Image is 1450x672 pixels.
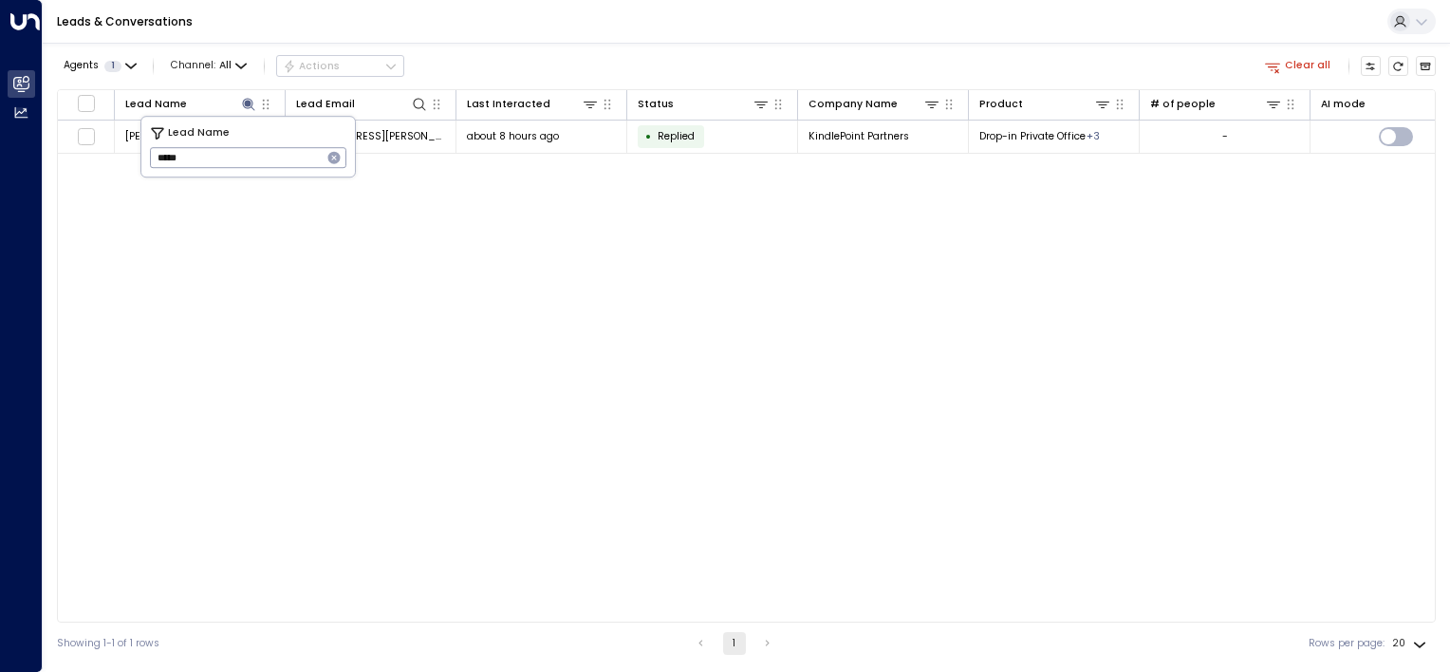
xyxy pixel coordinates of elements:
span: KindlePoint Partners [809,129,909,143]
div: Lead Name [125,96,187,113]
span: about 8 hours ago [467,129,559,143]
div: • [645,124,652,149]
div: Status [638,95,771,113]
div: Lead Email [296,95,429,113]
div: Lead Name [125,95,258,113]
div: Last Interacted [467,95,600,113]
span: Lead Name [168,125,230,141]
div: Product [979,95,1112,113]
div: Status [638,96,674,113]
button: Channel:All [165,56,252,76]
span: jp.taylor@kindlepointpartners.com [296,129,446,143]
div: Actions [283,60,341,73]
div: - [1222,129,1228,143]
div: # of people [1150,95,1283,113]
button: Agents1 [57,56,141,76]
button: page 1 [723,632,746,655]
div: # of people [1150,96,1216,113]
div: Product [979,96,1023,113]
span: Refresh [1388,56,1409,77]
span: Replied [658,129,695,143]
span: All [219,60,232,71]
button: Customize [1361,56,1382,77]
span: Agents [64,61,99,71]
span: John-Paul Taylor [125,129,208,143]
div: Last Interacted [467,96,550,113]
div: 20 [1392,632,1430,655]
label: Rows per page: [1309,636,1385,651]
a: Leads & Conversations [57,13,193,29]
span: Drop-in Private Office [979,129,1086,143]
div: Lead Email [296,96,355,113]
button: Actions [276,55,404,78]
div: Button group with a nested menu [276,55,404,78]
nav: pagination navigation [689,632,780,655]
div: Meeting Room,On Demand Private Office,Virtual Office [1087,129,1100,143]
span: 1 [104,61,121,72]
div: AI mode [1321,96,1366,113]
span: Toggle select all [77,94,95,112]
div: Company Name [809,96,898,113]
button: Archived Leads [1416,56,1437,77]
div: Company Name [809,95,941,113]
span: Channel: [165,56,252,76]
div: Showing 1-1 of 1 rows [57,636,159,651]
button: Clear all [1259,56,1337,76]
span: Toggle select row [77,127,95,145]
